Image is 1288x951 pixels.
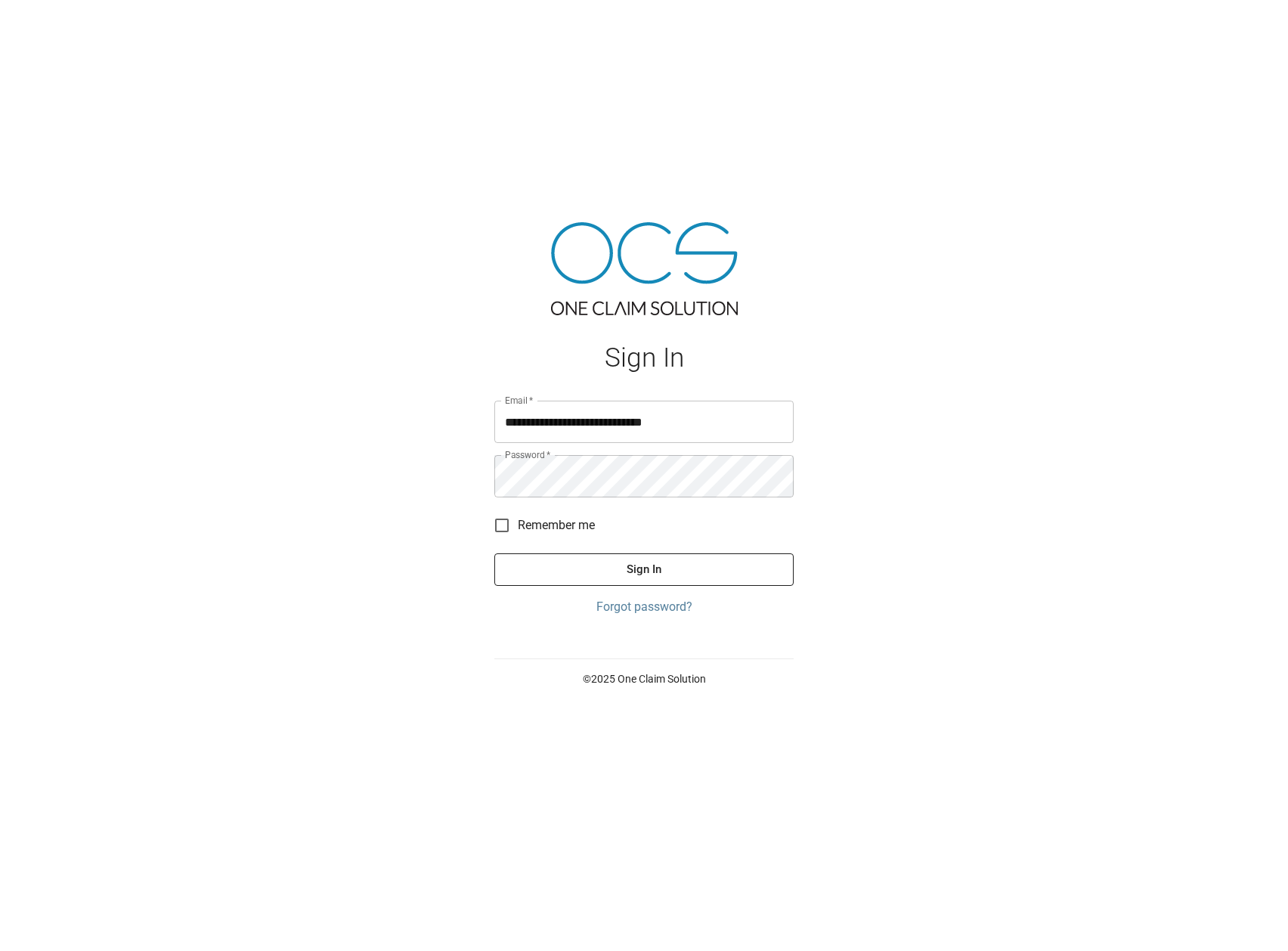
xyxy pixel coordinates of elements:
[494,342,794,373] h1: Sign In
[494,598,794,616] a: Forgot password?
[505,394,534,407] label: Email
[505,448,550,461] label: Password
[494,671,794,686] p: © 2025 One Claim Solution
[551,222,738,315] img: ocs-logo-tra.png
[18,9,79,39] img: ocs-logo-white-transparent.png
[518,516,595,534] span: Remember me
[494,553,794,585] button: Sign In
